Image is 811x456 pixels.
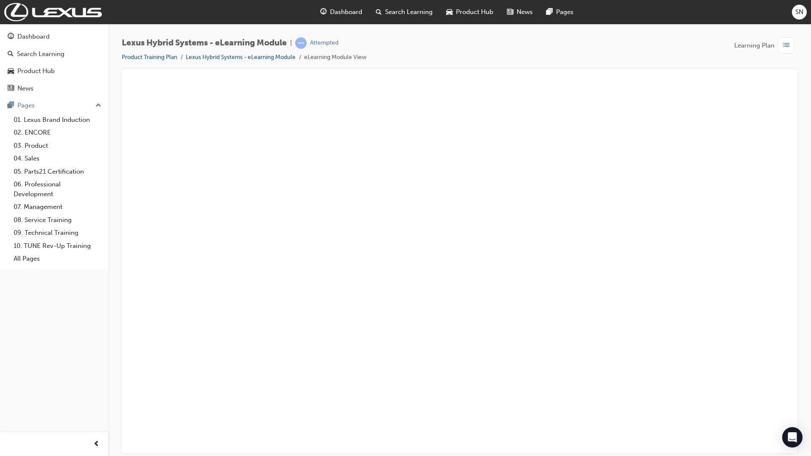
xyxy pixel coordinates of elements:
button: DashboardSearch LearningProduct HubNews [3,27,105,98]
a: 07. Management [10,200,105,214]
div: Pages [17,101,35,110]
span: learningRecordVerb_ATTEMPT-icon [295,37,307,49]
span: pages-icon [546,7,553,17]
a: 06. Professional Development [10,178,105,200]
div: News [17,84,34,93]
div: Attempted [310,39,338,47]
span: guage-icon [320,7,327,17]
span: search-icon [376,7,382,17]
span: Dashboard [330,7,362,17]
span: | [290,38,292,48]
span: up-icon [95,100,101,111]
span: pages-icon [8,102,14,110]
a: 08. Service Training [10,214,105,227]
span: news-icon [507,7,513,17]
a: News [3,81,105,96]
a: 09. Technical Training [10,226,105,239]
a: car-iconProduct Hub [439,3,500,21]
div: Search Learning [17,49,64,59]
span: News [517,7,533,17]
a: 05. Parts21 Certification [10,165,105,178]
div: Product Hub [17,66,55,76]
a: pages-iconPages [540,3,580,21]
button: Pages [3,98,105,113]
a: Product Training Plan [122,53,177,61]
a: news-iconNews [500,3,540,21]
img: Trak [4,3,102,21]
div: Dashboard [17,32,50,42]
span: news-icon [8,85,14,93]
span: Learning Plan [734,41,775,51]
span: list-icon [783,40,789,51]
button: Learning Plan [734,37,797,53]
a: All Pages [10,252,105,265]
a: 02. ENCORE [10,126,105,139]
span: Lexus Hybrid Systems - eLearning Module [122,38,287,48]
a: guage-iconDashboard [313,3,369,21]
span: Pages [556,7,573,17]
a: Product Hub [3,63,105,79]
a: 01. Lexus Brand Induction [10,113,105,127]
button: SN [792,5,807,20]
div: Open Intercom Messenger [782,427,803,448]
a: Dashboard [3,29,105,45]
a: search-iconSearch Learning [369,3,439,21]
span: car-icon [8,68,14,75]
a: Search Learning [3,46,105,62]
span: search-icon [8,51,14,58]
span: guage-icon [8,33,14,41]
li: eLearning Module View [304,53,366,62]
span: Product Hub [456,7,493,17]
a: Lexus Hybrid Systems - eLearning Module [186,53,296,61]
a: 03. Product [10,139,105,152]
span: SN [795,7,803,17]
a: 10. TUNE Rev-Up Training [10,239,105,253]
span: prev-icon [93,439,100,450]
span: car-icon [446,7,453,17]
a: 04. Sales [10,152,105,165]
span: Search Learning [385,7,433,17]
